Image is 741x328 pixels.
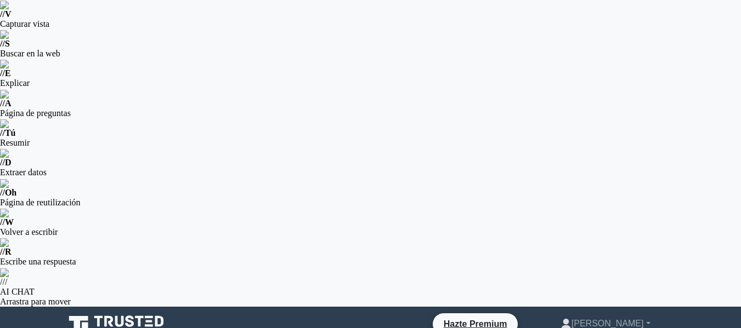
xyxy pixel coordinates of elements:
font: S [5,39,10,48]
font: D [5,158,12,167]
font: Oh [5,188,16,197]
font: [PERSON_NAME] [572,319,644,328]
font: A [5,99,12,108]
font: W [5,217,14,227]
font: / [5,277,7,286]
font: V [5,9,12,19]
font: R [5,247,12,256]
font: Tú [5,128,16,137]
font: E [5,68,11,78]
